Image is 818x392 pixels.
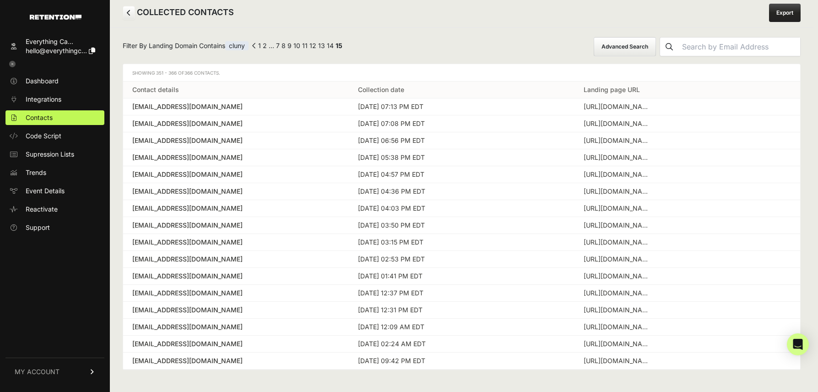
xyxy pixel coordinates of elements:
[26,113,53,122] span: Contacts
[584,153,652,162] div: https://clunymedia.com/
[584,221,652,230] div: https://clunymedia.com/products/god-and-the-unconcious?srsltid=AfmBOooxn_GARq21roKXUe7TByXPQ0rt-a...
[349,200,574,217] td: [DATE] 04:03 PM EDT
[336,42,342,49] em: Page 15
[584,272,652,281] div: https://clunymedia.com/products/the-man-nearest-to-christ?srsltid=AfmBOopgrL_xfA5vcsZgMgM-UEJhiIU...
[349,132,574,149] td: [DATE] 06:56 PM EDT
[26,186,65,196] span: Event Details
[5,147,104,162] a: Supression Lists
[584,238,652,247] div: https://clunymedia.com/pages/subscribe-and-save/?utm_source=facebook&utm_medium=paid_ads&utm_camp...
[349,353,574,370] td: [DATE] 09:42 PM EDT
[318,42,325,49] a: Page 13
[349,183,574,200] td: [DATE] 04:36 PM EDT
[123,41,249,53] span: Filter By Landing Domain Contains
[26,205,58,214] span: Reactivate
[26,223,50,232] span: Support
[26,37,95,46] div: Everything Ca...
[132,86,179,93] a: Contact details
[287,42,292,49] a: Page 9
[349,115,574,132] td: [DATE] 07:08 PM EDT
[132,238,340,247] a: [EMAIL_ADDRESS][DOMAIN_NAME]
[132,136,340,145] a: [EMAIL_ADDRESS][DOMAIN_NAME]
[349,336,574,353] td: [DATE] 02:24 AM EDT
[5,74,104,88] a: Dashboard
[584,102,652,111] div: https://clunymedia.com/products/only-son
[132,70,220,76] span: Showing 351 - 366 of
[5,129,104,143] a: Code Script
[584,187,652,196] div: https://clunymedia.com/pages/subscribe-and-save/?utm_source=facebook&utm_medium=paid_ads&utm_camp...
[258,42,261,49] a: Page 1
[5,202,104,217] a: Reactivate
[5,358,104,386] a: MY ACCOUNT
[5,165,104,180] a: Trends
[349,268,574,285] td: [DATE] 01:41 PM EDT
[327,42,334,49] a: Page 14
[225,41,249,50] span: cluny
[132,102,340,111] a: [EMAIL_ADDRESS][DOMAIN_NAME]
[349,98,574,115] td: [DATE] 07:13 PM EDT
[132,289,340,298] a: [EMAIL_ADDRESS][DOMAIN_NAME]
[132,272,340,281] a: [EMAIL_ADDRESS][DOMAIN_NAME]
[26,168,46,177] span: Trends
[132,356,340,365] a: [EMAIL_ADDRESS][DOMAIN_NAME]
[309,42,316,49] a: Page 12
[584,305,652,315] div: https://clunymedia.com/products/christian-education?srsltid=AfmBOop9z3vATpevLGCgYiOAv-umufyQpcoAD...
[26,76,59,86] span: Dashboard
[132,305,340,315] a: [EMAIL_ADDRESS][DOMAIN_NAME]
[349,285,574,302] td: [DATE] 12:37 PM EDT
[584,170,652,179] div: https://clunymedia.com/products/sacred-history?mc_cid=efbfd5bd16&mc_eid=f3e1d95151
[584,255,652,264] div: https://clunymedia.com/?srsltid=AfmBOooAxOupEuNhbs1jZhIqaW7iFiL7TMaNmnjkaaJJ1g0aApAV_Sj_
[5,110,104,125] a: Contacts
[584,86,640,93] a: Landing page URL
[584,204,652,213] div: https://clunymedia.com/collections/josef-pieper
[293,42,300,49] a: Page 10
[349,217,574,234] td: [DATE] 03:50 PM EDT
[584,119,652,128] div: https://clunymedia.com/products/modern-philosophy-from-descartes-to-kant?srsltid=AfmBOorPzbs966VY...
[132,204,340,213] div: [EMAIL_ADDRESS][DOMAIN_NAME]
[269,42,274,49] span: …
[123,6,234,20] h2: COLLECTED CONTACTS
[132,153,340,162] a: [EMAIL_ADDRESS][DOMAIN_NAME]
[263,42,267,49] a: Page 2
[132,339,340,348] a: [EMAIL_ADDRESS][DOMAIN_NAME]
[132,221,340,230] a: [EMAIL_ADDRESS][DOMAIN_NAME]
[26,47,87,54] span: hello@everythingc...
[584,339,652,348] div: https://clunymedia.com/products/from-the-eucharist-to-the-trinity
[184,70,220,76] span: 366 Contacts.
[5,184,104,198] a: Event Details
[5,92,104,107] a: Integrations
[787,333,809,355] div: Open Intercom Messenger
[30,15,81,20] img: Retention.com
[132,119,340,128] div: [EMAIL_ADDRESS][DOMAIN_NAME]
[282,42,286,49] a: Page 8
[349,166,574,183] td: [DATE] 04:57 PM EDT
[358,86,404,93] a: Collection date
[769,4,801,22] a: Export
[26,131,61,141] span: Code Script
[132,255,340,264] a: [EMAIL_ADDRESS][DOMAIN_NAME]
[349,302,574,319] td: [DATE] 12:31 PM EDT
[26,95,61,104] span: Integrations
[5,34,104,58] a: Everything Ca... hello@everythingc...
[132,187,340,196] a: [EMAIL_ADDRESS][DOMAIN_NAME]
[594,37,656,56] button: Advanced Search
[349,149,574,166] td: [DATE] 05:38 PM EDT
[132,170,340,179] a: [EMAIL_ADDRESS][DOMAIN_NAME]
[15,367,60,376] span: MY ACCOUNT
[349,234,574,251] td: [DATE] 03:15 PM EDT
[584,322,652,332] div: https://clunymedia.com/
[132,322,340,332] a: [EMAIL_ADDRESS][DOMAIN_NAME]
[349,251,574,268] td: [DATE] 02:53 PM EDT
